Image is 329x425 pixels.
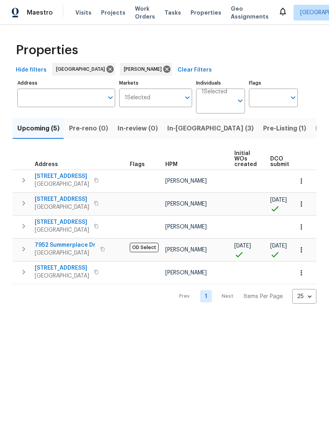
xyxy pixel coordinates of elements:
[35,162,58,167] span: Address
[270,197,287,203] span: [DATE]
[35,241,95,249] span: 7952 Summerplace Dr
[124,65,165,73] span: [PERSON_NAME]
[130,162,145,167] span: Flags
[178,65,212,75] span: Clear Filters
[17,81,115,85] label: Address
[249,81,298,85] label: Flags
[165,178,207,184] span: [PERSON_NAME]
[13,63,50,77] button: Hide filters
[172,289,316,304] nav: Pagination Navigation
[165,224,207,230] span: [PERSON_NAME]
[101,9,125,17] span: Projects
[196,81,245,85] label: Individuals
[35,203,89,211] span: [GEOGRAPHIC_DATA]
[35,249,95,257] span: [GEOGRAPHIC_DATA]
[16,65,47,75] span: Hide filters
[165,270,207,276] span: [PERSON_NAME]
[35,264,89,272] span: [STREET_ADDRESS]
[130,243,159,252] span: OD Select
[234,243,251,249] span: [DATE]
[165,201,207,207] span: [PERSON_NAME]
[231,5,269,21] span: Geo Assignments
[182,92,193,103] button: Open
[292,286,316,307] div: 25
[235,95,246,106] button: Open
[263,123,306,134] span: Pre-Listing (1)
[119,81,193,85] label: Markets
[35,195,89,203] span: [STREET_ADDRESS]
[270,156,299,167] span: DCO submitted
[69,123,108,134] span: Pre-reno (0)
[75,9,92,17] span: Visits
[105,92,116,103] button: Open
[270,243,287,249] span: [DATE]
[35,226,89,234] span: [GEOGRAPHIC_DATA]
[202,89,227,95] span: 1 Selected
[191,9,221,17] span: Properties
[52,63,115,76] div: [GEOGRAPHIC_DATA]
[135,5,155,21] span: Work Orders
[16,46,78,54] span: Properties
[200,290,212,302] a: Goto page 1
[234,151,257,167] span: Initial WOs created
[56,65,108,73] span: [GEOGRAPHIC_DATA]
[35,172,89,180] span: [STREET_ADDRESS]
[167,123,254,134] span: In-[GEOGRAPHIC_DATA] (3)
[17,123,60,134] span: Upcoming (5)
[165,162,178,167] span: HPM
[125,94,150,101] span: 1 Selected
[120,63,172,76] div: [PERSON_NAME]
[35,272,89,280] span: [GEOGRAPHIC_DATA]
[118,123,158,134] span: In-review (0)
[165,247,207,253] span: [PERSON_NAME]
[27,9,53,17] span: Maestro
[243,293,283,300] p: Items Per Page
[35,218,89,226] span: [STREET_ADDRESS]
[288,92,299,103] button: Open
[35,180,89,188] span: [GEOGRAPHIC_DATA]
[164,10,181,15] span: Tasks
[174,63,215,77] button: Clear Filters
